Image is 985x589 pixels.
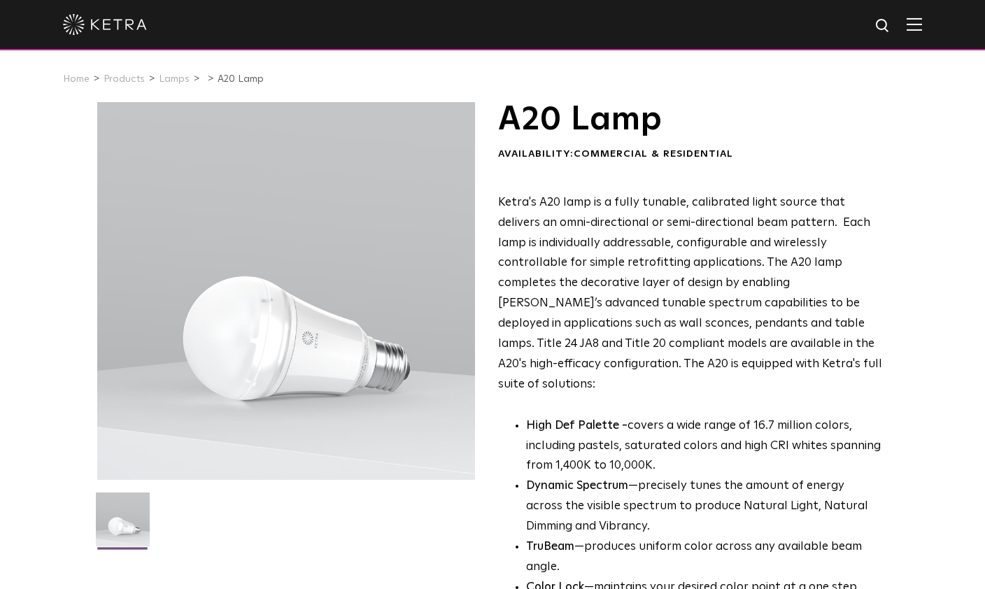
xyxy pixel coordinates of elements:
strong: High Def Palette - [526,420,628,432]
h1: A20 Lamp [498,102,884,137]
strong: Dynamic Spectrum [526,480,628,492]
li: —precisely tunes the amount of energy across the visible spectrum to produce Natural Light, Natur... [526,476,884,537]
img: A20-Lamp-2021-Web-Square [96,492,150,557]
li: —produces uniform color across any available beam angle. [526,537,884,578]
p: covers a wide range of 16.7 million colors, including pastels, saturated colors and high CRI whit... [526,416,884,477]
img: search icon [874,17,892,35]
a: Products [104,74,145,84]
span: Ketra's A20 lamp is a fully tunable, calibrated light source that delivers an omni-directional or... [498,197,882,390]
div: Availability: [498,148,884,162]
a: Lamps [159,74,190,84]
img: ketra-logo-2019-white [63,14,147,35]
a: A20 Lamp [218,74,264,84]
strong: TruBeam [526,541,574,553]
span: Commercial & Residential [574,149,733,159]
a: Home [63,74,90,84]
img: Hamburger%20Nav.svg [907,17,922,31]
